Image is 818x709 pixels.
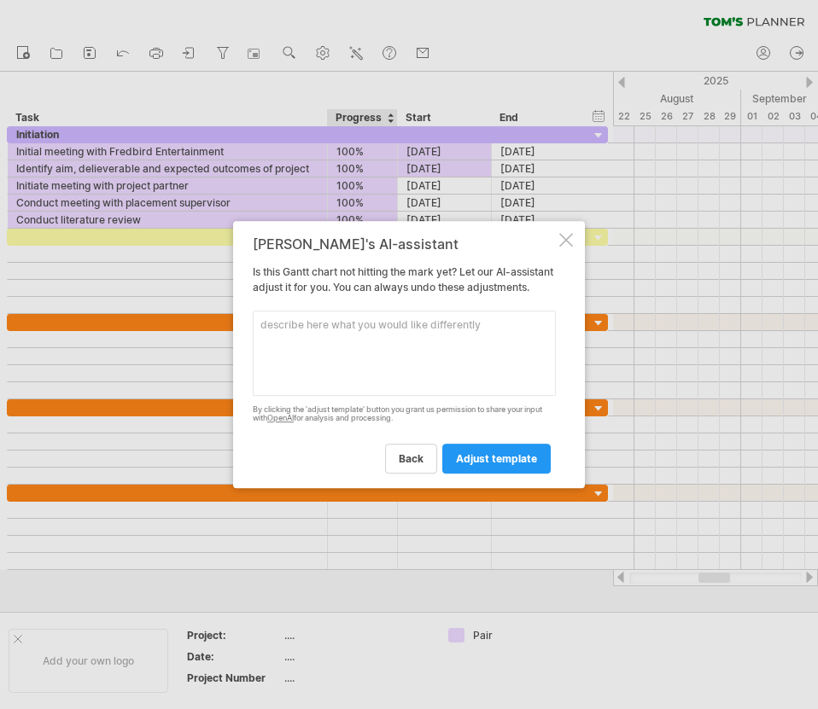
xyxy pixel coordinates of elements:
[253,236,556,474] div: Is this Gantt chart not hitting the mark yet? Let our AI-assistant adjust it for you. You can alw...
[399,452,424,465] span: back
[442,444,551,474] a: adjust template
[385,444,437,474] a: back
[267,414,294,423] a: OpenAI
[456,452,537,465] span: adjust template
[253,405,556,424] div: By clicking the 'adjust template' button you grant us permission to share your input with for ana...
[253,236,556,252] div: [PERSON_NAME]'s AI-assistant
